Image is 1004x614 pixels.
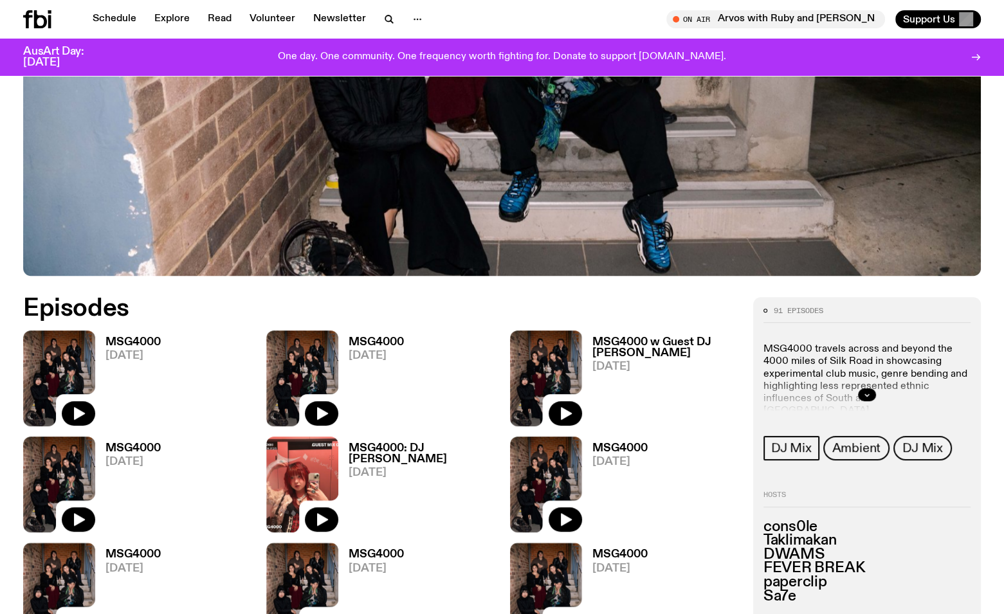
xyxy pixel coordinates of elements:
[338,337,404,426] a: MSG4000[DATE]
[105,549,161,560] h3: MSG4000
[903,14,955,25] span: Support Us
[349,443,494,465] h3: MSG4000: DJ [PERSON_NAME]
[832,441,881,455] span: Ambient
[582,337,738,426] a: MSG4000 w Guest DJ [PERSON_NAME][DATE]
[592,361,738,372] span: [DATE]
[763,561,971,575] h3: FEVER BREAK
[592,563,648,574] span: [DATE]
[895,10,981,28] button: Support Us
[774,307,823,314] span: 91 episodes
[105,443,161,454] h3: MSG4000
[592,456,648,467] span: [DATE]
[592,549,648,560] h3: MSG4000
[95,337,161,426] a: MSG4000[DATE]
[338,443,494,532] a: MSG4000: DJ [PERSON_NAME][DATE]
[763,590,971,604] h3: Sa7e
[763,343,971,417] p: MSG4000 travels across and beyond the 4000 miles of Silk Road in showcasing experimental club mus...
[23,297,657,320] h2: Episodes
[105,456,161,467] span: [DATE]
[582,443,648,532] a: MSG4000[DATE]
[349,337,404,348] h3: MSG4000
[763,548,971,562] h3: DWAMS
[763,491,971,507] h2: Hosts
[349,350,404,361] span: [DATE]
[592,337,738,359] h3: MSG4000 w Guest DJ [PERSON_NAME]
[95,443,161,532] a: MSG4000[DATE]
[592,443,648,454] h3: MSG4000
[666,10,885,28] button: On AirArvos with Ruby and [PERSON_NAME]
[105,337,161,348] h3: MSG4000
[349,549,404,560] h3: MSG4000
[763,575,971,590] h3: paperclip
[763,534,971,548] h3: Taklimakan
[278,51,726,63] p: One day. One community. One frequency worth fighting for. Donate to support [DOMAIN_NAME].
[23,46,105,68] h3: AusArt Day: [DATE]
[349,563,404,574] span: [DATE]
[893,436,952,460] a: DJ Mix
[902,441,943,455] span: DJ Mix
[349,467,494,478] span: [DATE]
[763,520,971,534] h3: cons0le
[823,436,890,460] a: Ambient
[242,10,303,28] a: Volunteer
[306,10,374,28] a: Newsletter
[200,10,239,28] a: Read
[105,563,161,574] span: [DATE]
[771,441,812,455] span: DJ Mix
[147,10,197,28] a: Explore
[105,350,161,361] span: [DATE]
[763,436,819,460] a: DJ Mix
[85,10,144,28] a: Schedule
